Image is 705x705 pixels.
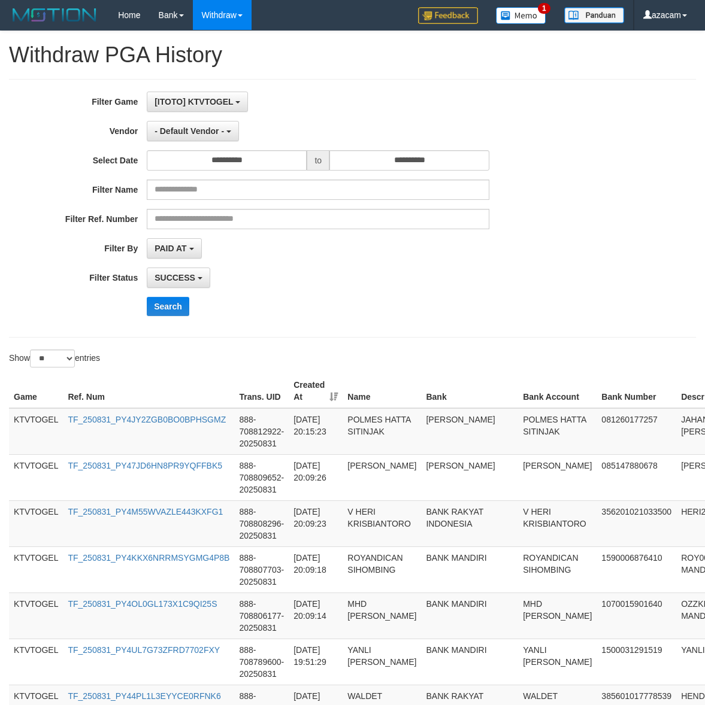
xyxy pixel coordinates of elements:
td: BANK MANDIRI [421,546,518,592]
td: ROYANDICAN SIHOMBING [343,546,421,592]
td: MHD [PERSON_NAME] [518,592,597,639]
a: TF_250831_PY47JD6HN8PR9YQFFBK5 [68,461,222,470]
label: Show entries [9,350,100,367]
td: POLMES HATTA SITINJAK [518,408,597,455]
img: Button%20Memo.svg [496,7,546,24]
td: [DATE] 20:09:18 [289,546,343,592]
td: KTVTOGEL [9,639,63,685]
td: 1500031291519 [597,639,676,685]
img: panduan.png [564,7,624,23]
td: 888-708806177-20250831 [234,592,289,639]
td: 356201021033500 [597,500,676,546]
img: Feedback.jpg [418,7,478,24]
td: BANK MANDIRI [421,639,518,685]
a: TF_250831_PY44PL1L3EYYCE0RFNK6 [68,691,220,701]
td: ROYANDICAN SIHOMBING [518,546,597,592]
a: TF_250831_PY4M55WVAZLE443KXFG1 [68,507,223,516]
td: 888-708789600-20250831 [234,639,289,685]
span: 1 [538,3,550,14]
td: KTVTOGEL [9,408,63,455]
td: POLMES HATTA SITINJAK [343,408,421,455]
td: V HERI KRISBIANTORO [343,500,421,546]
a: TF_250831_PY4KKX6NRRMSYGMG4P8B [68,553,229,563]
h1: Withdraw PGA History [9,43,696,67]
span: SUCCESS [155,273,195,282]
a: TF_250831_PY4UL7G73ZFRD7702FXY [68,645,220,655]
td: 888-708808296-20250831 [234,500,289,546]
td: YANLI [PERSON_NAME] [343,639,421,685]
td: 081260177257 [597,408,676,455]
td: [PERSON_NAME] [421,454,518,500]
th: Bank [421,374,518,408]
td: 1070015901640 [597,592,676,639]
td: 888-708812922-20250831 [234,408,289,455]
td: [DATE] 20:15:23 [289,408,343,455]
td: MHD [PERSON_NAME] [343,592,421,639]
td: BANK RAKYAT INDONESIA [421,500,518,546]
td: [DATE] 20:09:14 [289,592,343,639]
td: [DATE] 20:09:23 [289,500,343,546]
td: KTVTOGEL [9,546,63,592]
th: Ref. Num [63,374,234,408]
td: [PERSON_NAME] [421,408,518,455]
button: - Default Vendor - [147,121,239,141]
td: 888-708809652-20250831 [234,454,289,500]
th: Trans. UID [234,374,289,408]
td: V HERI KRISBIANTORO [518,500,597,546]
span: to [307,150,329,171]
td: [PERSON_NAME] [343,454,421,500]
button: Search [147,297,189,316]
th: Bank Number [597,374,676,408]
td: KTVTOGEL [9,592,63,639]
td: KTVTOGEL [9,500,63,546]
th: Created At: activate to sort column ascending [289,374,343,408]
td: [DATE] 19:51:29 [289,639,343,685]
th: Name [343,374,421,408]
img: MOTION_logo.png [9,6,100,24]
a: TF_250831_PY4OL0GL173X1C9QI25S [68,599,217,609]
td: 1590006876410 [597,546,676,592]
td: KTVTOGEL [9,454,63,500]
td: [DATE] 20:09:26 [289,454,343,500]
span: - Default Vendor - [155,126,224,136]
td: 888-708807703-20250831 [234,546,289,592]
button: [ITOTO] KTVTOGEL [147,92,248,112]
select: Showentries [30,350,75,367]
button: SUCCESS [147,268,210,288]
th: Game [9,374,63,408]
a: TF_250831_PY4JY2ZGB0BO0BPHSGMZ [68,415,226,424]
td: YANLI [PERSON_NAME] [518,639,597,685]
th: Bank Account [518,374,597,408]
td: BANK MANDIRI [421,592,518,639]
td: [PERSON_NAME] [518,454,597,500]
span: PAID AT [155,244,186,253]
td: 085147880678 [597,454,676,500]
span: [ITOTO] KTVTOGEL [155,97,233,107]
button: PAID AT [147,238,201,259]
